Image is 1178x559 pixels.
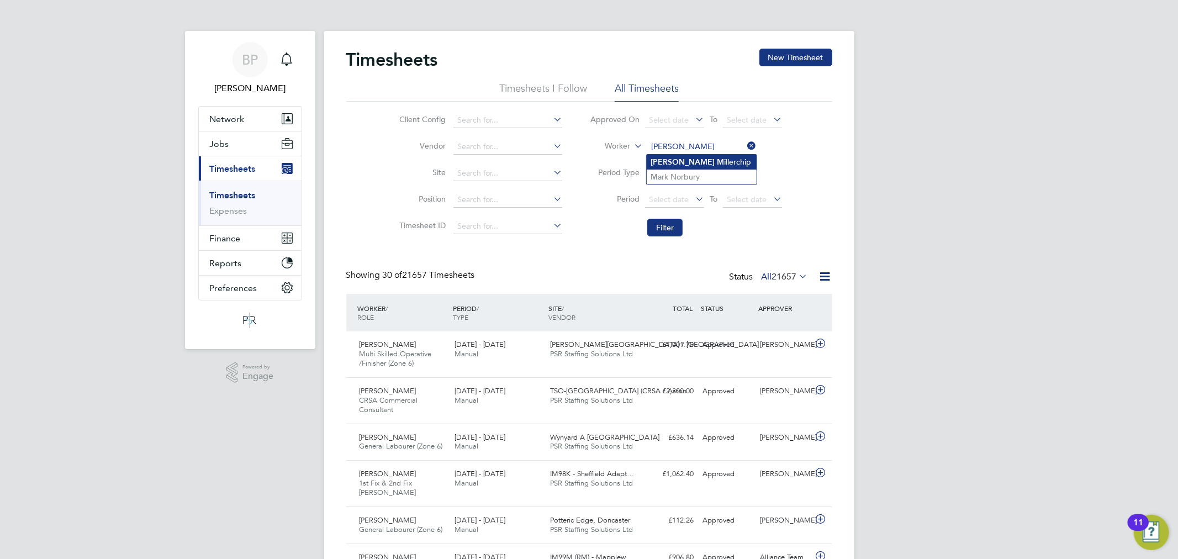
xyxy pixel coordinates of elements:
span: TSO-[GEOGRAPHIC_DATA] (CRSA / Aston… [550,386,694,395]
div: STATUS [699,298,756,318]
label: Period Type [590,167,640,177]
img: psrsolutions-logo-retina.png [240,312,260,329]
label: Timesheet ID [396,220,446,230]
span: [PERSON_NAME] [360,469,416,478]
span: [DATE] - [DATE] [455,340,505,349]
span: / [477,304,479,313]
b: M [717,157,725,167]
input: Search for... [647,139,756,155]
span: Select date [649,115,689,125]
span: Reports [210,258,242,268]
label: All [762,271,808,282]
input: Search for... [453,192,562,208]
span: [PERSON_NAME] [360,340,416,349]
div: £112.26 [641,511,699,530]
span: Potteric Edge, Doncaster [550,515,630,525]
input: Search for... [453,139,562,155]
label: Client Config [396,114,446,124]
span: / [386,304,388,313]
span: Ben Perkin [198,82,302,95]
div: £1,062.40 [641,465,699,483]
span: [PERSON_NAME][GEOGRAPHIC_DATA] / [GEOGRAPHIC_DATA] [550,340,759,349]
span: VENDOR [548,313,575,321]
div: Showing [346,270,477,281]
span: Finance [210,233,241,244]
span: Preferences [210,283,257,293]
span: PSR Staffing Solutions Ltd [550,441,633,451]
span: Manual [455,478,478,488]
span: ROLE [358,313,374,321]
span: Select date [727,115,767,125]
span: Network [210,114,245,124]
button: Open Resource Center, 11 new notifications [1134,515,1169,550]
span: [PERSON_NAME] [360,433,416,442]
span: PSR Staffing Solutions Ltd [550,478,633,488]
span: Select date [649,194,689,204]
label: Worker [580,141,630,152]
h2: Timesheets [346,49,438,71]
span: Jobs [210,139,229,149]
div: [PERSON_NAME] [756,511,813,530]
div: SITE [546,298,641,327]
b: [PERSON_NAME] [651,157,715,167]
span: PSR Staffing Solutions Ltd [550,395,633,405]
span: [PERSON_NAME] [360,386,416,395]
li: ark Norbury [647,170,757,184]
span: [DATE] - [DATE] [455,386,505,395]
span: Select date [727,194,767,204]
span: [DATE] - [DATE] [455,433,505,442]
label: Period [590,194,640,204]
span: BP [242,52,258,67]
button: Network [199,107,302,131]
div: 11 [1133,523,1143,537]
div: Status [730,270,810,285]
button: New Timesheet [759,49,832,66]
input: Search for... [453,166,562,181]
a: BP[PERSON_NAME] [198,42,302,95]
div: £636.14 [641,429,699,447]
span: General Labourer (Zone 6) [360,525,443,534]
span: IM98K - Sheffield Adapt… [550,469,634,478]
span: 21657 [772,271,797,282]
div: Approved [699,429,756,447]
span: CRSA Commercial Consultant [360,395,418,414]
span: Engage [242,372,273,381]
label: Approved On [590,114,640,124]
span: [PERSON_NAME] [360,515,416,525]
li: illerchip [647,155,757,170]
span: Multi Skilled Operative /Finisher (Zone 6) [360,349,432,368]
span: To [706,192,721,206]
div: Approved [699,465,756,483]
span: [DATE] - [DATE] [455,515,505,525]
input: Search for... [453,113,562,128]
button: Preferences [199,276,302,300]
div: [PERSON_NAME] [756,336,813,354]
span: Manual [455,525,478,534]
span: TOTAL [673,304,693,313]
span: [DATE] - [DATE] [455,469,505,478]
div: Approved [699,336,756,354]
span: To [706,112,721,126]
a: Expenses [210,205,247,216]
nav: Main navigation [185,31,315,349]
li: All Timesheets [615,82,679,102]
div: £1,001.70 [641,336,699,354]
span: PSR Staffing Solutions Ltd [550,349,633,358]
li: Timesheets I Follow [499,82,587,102]
div: Timesheets [199,181,302,225]
button: Timesheets [199,156,302,181]
label: Site [396,167,446,177]
a: Powered byEngage [226,362,273,383]
button: Jobs [199,131,302,156]
b: M [651,172,658,182]
span: Manual [455,349,478,358]
span: PSR Staffing Solutions Ltd [550,525,633,534]
label: Vendor [396,141,446,151]
span: 1st Fix & 2nd Fix [PERSON_NAME] [360,478,416,497]
span: General Labourer (Zone 6) [360,441,443,451]
div: [PERSON_NAME] [756,465,813,483]
button: Reports [199,251,302,275]
div: [PERSON_NAME] [756,429,813,447]
div: Approved [699,511,756,530]
span: Wynyard A [GEOGRAPHIC_DATA] [550,433,659,442]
